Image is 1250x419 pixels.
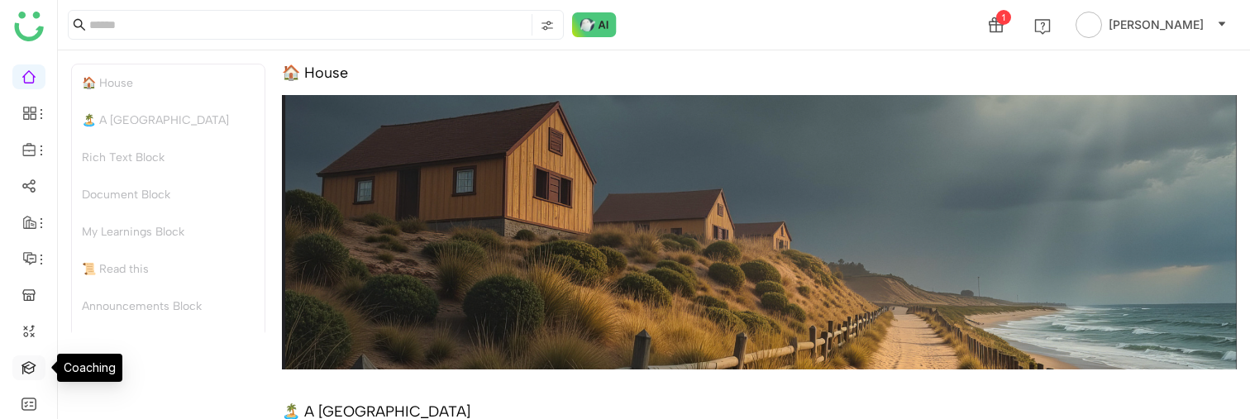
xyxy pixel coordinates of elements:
[1076,12,1102,38] img: avatar
[282,95,1237,369] img: 68553b2292361c547d91f02a
[1034,18,1051,35] img: help.svg
[72,250,265,288] div: 📜 Read this
[996,10,1011,25] div: 1
[1109,16,1204,34] span: [PERSON_NAME]
[72,139,265,176] div: Rich Text Block
[72,64,265,102] div: 🏠 House
[282,64,348,82] div: 🏠 House
[72,176,265,213] div: Document Block
[14,12,44,41] img: logo
[572,12,617,37] img: ask-buddy-normal.svg
[72,213,265,250] div: My Learnings Block
[541,19,554,32] img: search-type.svg
[72,102,265,139] div: 🏝️ A [GEOGRAPHIC_DATA]
[1072,12,1230,38] button: [PERSON_NAME]
[72,288,265,325] div: Announcements Block
[57,354,122,382] div: Coaching
[72,325,265,362] div: Live Feed Block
